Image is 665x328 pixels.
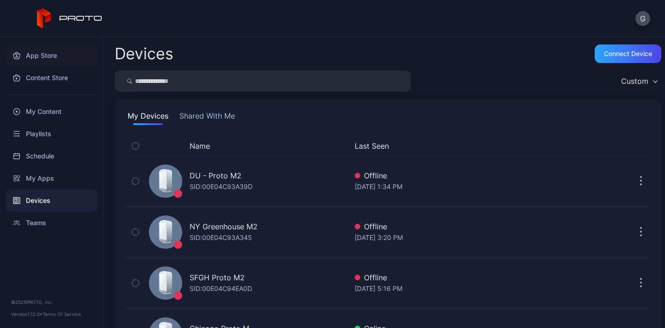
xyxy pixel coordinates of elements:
[621,76,648,86] div: Custom
[190,283,252,294] div: SID: 00E04C94EA0D
[115,45,173,62] h2: Devices
[595,44,661,63] button: Connect device
[355,140,530,151] button: Last Seen
[635,11,650,26] button: G
[604,50,652,57] div: Connect device
[190,140,210,151] button: Name
[11,298,92,306] div: © 2025 PROTO, Inc.
[11,311,43,317] span: Version 1.12.0 •
[6,123,98,145] a: Playlists
[6,212,98,234] a: Teams
[190,221,258,232] div: NY Greenhouse M2
[190,272,245,283] div: SFGH Proto M2
[190,181,252,192] div: SID: 00E04C93A39D
[6,44,98,67] a: App Store
[355,170,534,181] div: Offline
[6,101,98,123] a: My Content
[190,232,252,243] div: SID: 00E04C93A345
[616,70,661,92] button: Custom
[178,110,237,125] button: Shared With Me
[355,221,534,232] div: Offline
[355,272,534,283] div: Offline
[6,145,98,167] a: Schedule
[6,189,98,212] a: Devices
[43,311,81,317] a: Terms Of Service
[190,170,241,181] div: DU - Proto M2
[355,232,534,243] div: [DATE] 3:20 PM
[537,140,621,151] div: Update Device
[6,167,98,189] a: My Apps
[355,181,534,192] div: [DATE] 1:34 PM
[355,283,534,294] div: [DATE] 5:16 PM
[632,140,650,151] div: Options
[6,67,98,89] a: Content Store
[126,110,170,125] button: My Devices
